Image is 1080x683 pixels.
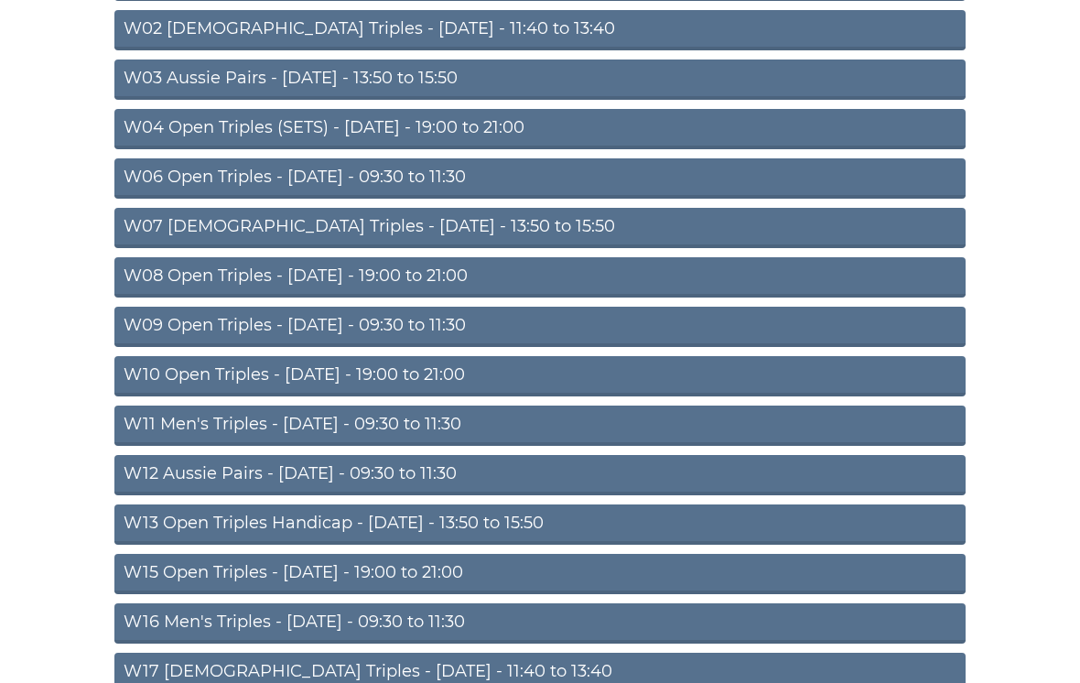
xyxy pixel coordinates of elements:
a: W06 Open Triples - [DATE] - 09:30 to 11:30 [114,158,966,199]
a: W16 Men's Triples - [DATE] - 09:30 to 11:30 [114,603,966,644]
a: W08 Open Triples - [DATE] - 19:00 to 21:00 [114,257,966,298]
a: W10 Open Triples - [DATE] - 19:00 to 21:00 [114,356,966,396]
a: W09 Open Triples - [DATE] - 09:30 to 11:30 [114,307,966,347]
a: W04 Open Triples (SETS) - [DATE] - 19:00 to 21:00 [114,109,966,149]
a: W13 Open Triples Handicap - [DATE] - 13:50 to 15:50 [114,504,966,545]
a: W12 Aussie Pairs - [DATE] - 09:30 to 11:30 [114,455,966,495]
a: W02 [DEMOGRAPHIC_DATA] Triples - [DATE] - 11:40 to 13:40 [114,10,966,50]
a: W11 Men's Triples - [DATE] - 09:30 to 11:30 [114,406,966,446]
a: W07 [DEMOGRAPHIC_DATA] Triples - [DATE] - 13:50 to 15:50 [114,208,966,248]
a: W03 Aussie Pairs - [DATE] - 13:50 to 15:50 [114,60,966,100]
a: W15 Open Triples - [DATE] - 19:00 to 21:00 [114,554,966,594]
